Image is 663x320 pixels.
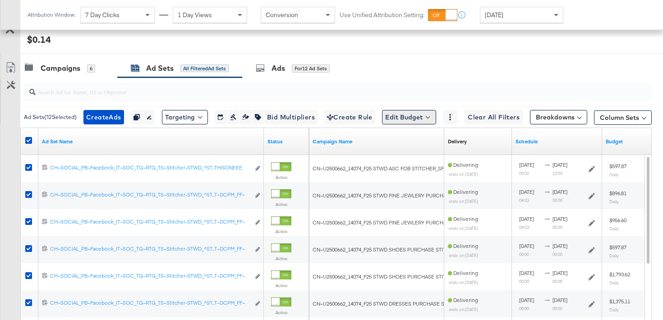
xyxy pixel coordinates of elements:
sub: 04:03 [519,224,529,230]
label: Use Unified Attribution Setting: [340,11,424,19]
label: Active [271,201,291,207]
div: CH~SOCIAL_PB~Facebook_IT~SOC_TG~RTG_TS~Stitcher-STWD_^ST...T~DCPM_FF~ [50,191,250,198]
sub: 00:00 [552,251,562,257]
label: Active [271,256,291,261]
span: [DATE] [552,242,567,249]
sub: ends on [DATE] [449,198,478,204]
span: Delivering [448,161,478,168]
button: Create Rule [324,110,375,124]
span: Delivering [448,297,478,303]
sub: 04:03 [519,197,529,203]
sub: Daily [609,199,619,204]
button: Targeting [162,110,208,124]
span: [DATE] [552,270,567,276]
span: Delivering [448,242,478,249]
button: Clear All Filters [464,110,523,124]
a: Your Ad Set name. [42,138,260,145]
span: [DATE] [519,215,534,222]
span: [DATE] [519,297,534,303]
sub: ends on [DATE] [449,171,478,177]
div: $1,375.11 [609,298,630,305]
sub: Daily [609,226,619,231]
sub: 00:00 [552,306,562,311]
span: 7 Day Clicks [85,11,120,19]
span: 1 Day Views [178,11,212,19]
span: CN~U2500662_14074_F25 STWD ASC FOB STITCHER_SF~BV_OB~SALES_PK~ECOMM_FS~Stitcher-CatalogTags_PR_CP... [313,165,633,172]
a: CH~SOCIAL_PB~Facebook_IT~SOC_TG~RTG_TS~Stitcher-STWD_^ST...T~DCPM_FF~ [50,218,250,228]
span: Delivering [448,188,478,195]
div: Ad Sets [146,63,174,73]
sub: 00:00 [552,224,562,230]
div: 6 [87,64,95,73]
a: Shows the current state of your Ad Set. [267,138,305,145]
sub: ends on [DATE] [449,225,478,231]
sub: Daily [609,280,619,285]
span: Clear All Filters [468,112,520,123]
div: $597.87 [609,163,626,170]
sub: 00:00 [552,197,562,203]
span: Create Ads [86,112,121,123]
button: Column Sets [594,110,652,125]
a: CH~SOCIAL_PB~Facebook_IT~SOC_TG~RTG_TS~Stitcher-STWD_^ST...THISONEEE [50,164,250,174]
sub: 00:00 [519,306,529,311]
div: Ads [272,63,285,73]
div: CH~SOCIAL_PB~Facebook_IT~SOC_TG~RTG_TS~Stitcher-STWD_^ST...T~DCPM_FF~ [50,299,250,306]
sub: ends on [DATE] [449,306,478,312]
sub: 00:00 [519,279,529,284]
a: CH~SOCIAL_PB~Facebook_IT~SOC_TG~RTG_TS~Stitcher-STWD_^ST...T~DCPM_FF~ [50,191,250,201]
span: [DATE] [519,242,534,249]
a: CH~SOCIAL_PB~Facebook_IT~SOC_TG~RTG_TS~Stitcher-STWD_^ST...T~DCPM_FF~ [50,245,250,255]
div: $0.14 [27,33,51,46]
sub: ends on [DATE] [449,252,478,258]
span: CN~U2500662_14074_F25 STWD DRESSES PURCHASE STITCHER_SF~BV_OB~SALES_PK~ECOMM_FS~Stitcher-CatalogT... [313,300,662,307]
div: CH~SOCIAL_PB~Facebook_IT~SOC_TG~RTG_TS~Stitcher-STWD_^ST...T~DCPM_FF~ [50,272,250,279]
div: $956.60 [609,217,626,224]
label: Active [271,229,291,234]
button: Bid Multipliers [264,110,318,124]
span: [DATE] [552,161,567,168]
a: Reflects the ability of your Ad Set to achieve delivery based on ad states, schedule and budget. [448,138,467,145]
label: Active [271,174,291,180]
span: Delivering [448,270,478,276]
span: CN~U2500662_14074_F25 STWD SHOES PURCHASE STITCHER_SF~BV_OB~SALES_PK~ECOMM_FS~Stitcher-CatalogTag... [313,273,657,280]
span: [DATE] [519,188,534,195]
div: CH~SOCIAL_PB~Facebook_IT~SOC_TG~RTG_TS~Stitcher-STWD_^ST...T~DCPM_FF~ [50,218,250,225]
span: Bid Multipliers [267,112,315,123]
a: Shows when your Ad Set is scheduled to deliver. [516,138,599,145]
div: for 12 Ad Sets [292,64,330,73]
span: [DATE] [552,215,567,222]
sub: Daily [609,307,619,312]
sub: 00:00 [519,251,529,257]
span: Create Rule [327,112,373,123]
sub: 09:02 [519,170,529,176]
label: Active [271,310,291,315]
button: CreateAds [83,110,124,124]
span: [DATE] [519,161,534,168]
div: Delivery [448,138,467,145]
div: Ad Sets ( 12 Selected) [24,113,77,121]
a: CH~SOCIAL_PB~Facebook_IT~SOC_TG~RTG_TS~Stitcher-STWD_^ST...T~DCPM_FF~ [50,272,250,282]
div: All Filtered Ad Sets [180,64,229,73]
div: Campaigns [41,63,80,73]
button: Breakdowns [530,110,587,124]
button: Edit Budget [382,110,436,124]
sub: Daily [609,172,619,177]
input: Search Ad Set Name, ID or Objective [36,79,596,97]
sub: 00:00 [552,279,562,284]
span: Delivering [448,215,478,222]
span: [DATE] [519,270,534,276]
div: CH~SOCIAL_PB~Facebook_IT~SOC_TG~RTG_TS~Stitcher-STWD_^ST...T~DCPM_FF~ [50,245,250,252]
span: [DATE] [552,297,567,303]
div: CH~SOCIAL_PB~Facebook_IT~SOC_TG~RTG_TS~Stitcher-STWD_^ST...THISONEEE [50,164,250,171]
sub: 23:59 [552,170,562,176]
div: Attribution Window: [27,12,76,18]
label: Active [271,283,291,288]
sub: Daily [609,253,619,258]
a: Your campaign name. [313,138,441,145]
span: [DATE] [552,188,567,195]
div: $597.87 [609,244,626,251]
div: $896.81 [609,190,626,197]
span: Conversion [266,11,298,19]
span: [DATE] [485,11,503,19]
sub: ends on [DATE] [449,279,478,285]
